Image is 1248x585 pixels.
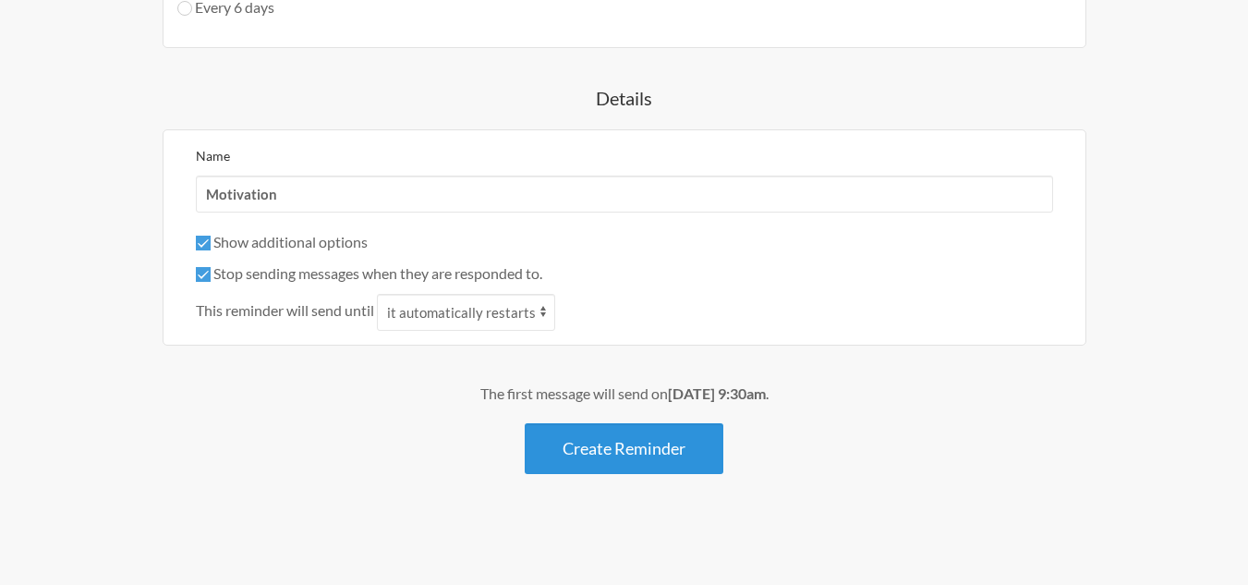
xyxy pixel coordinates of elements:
[196,148,230,164] label: Name
[89,85,1160,111] h4: Details
[196,267,211,282] input: Stop sending messages when they are responded to.
[177,1,192,16] input: Every 6 days
[196,233,368,250] label: Show additional options
[196,176,1053,213] input: We suggest a 2 to 4 word name
[89,383,1160,405] div: The first message will send on .
[525,423,723,474] button: Create Reminder
[196,264,542,282] label: Stop sending messages when they are responded to.
[196,299,374,322] span: This reminder will send until
[196,236,211,250] input: Show additional options
[668,384,766,402] strong: [DATE] 9:30am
